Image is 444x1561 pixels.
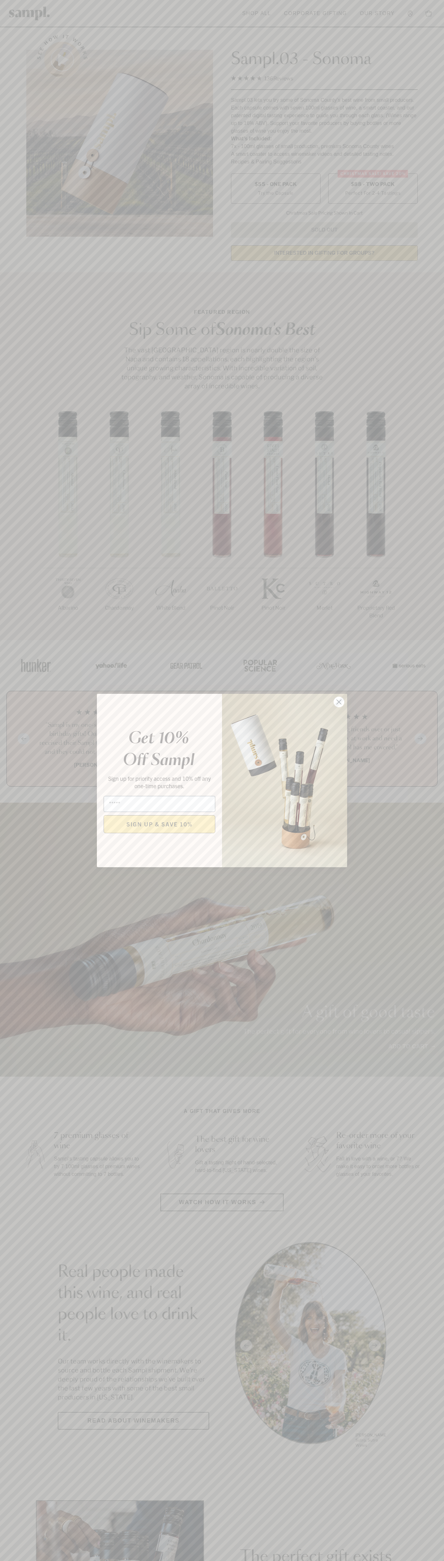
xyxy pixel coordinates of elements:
em: Get 10% Off Sampl [123,731,194,768]
img: 96933287-25a1-481a-a6d8-4dd623390dc6.png [222,694,347,867]
span: Sign up for priority access and 10% off any one-time purchases. [108,775,211,789]
button: SIGN UP & SAVE 10% [104,815,215,833]
input: Email [104,796,215,812]
button: Close dialog [333,696,345,708]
